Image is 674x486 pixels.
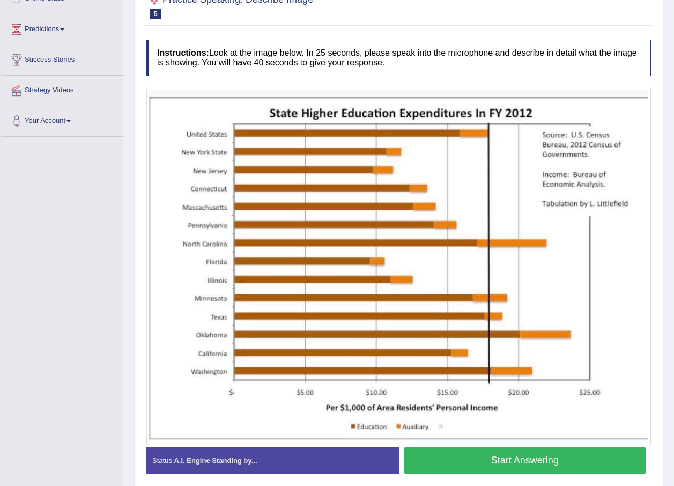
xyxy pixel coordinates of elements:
[1,45,123,72] a: Success Stories
[1,106,123,133] a: Your Account
[157,48,209,57] b: Instructions:
[1,14,123,41] a: Predictions
[174,456,257,465] strong: A.I. Engine Standing by...
[146,447,399,474] div: Status:
[150,9,161,19] span: 5
[404,447,646,474] button: Start Answering
[146,40,651,76] h4: Look at the image below. In 25 seconds, please speak into the microphone and describe in detail w...
[1,76,123,102] a: Strategy Videos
